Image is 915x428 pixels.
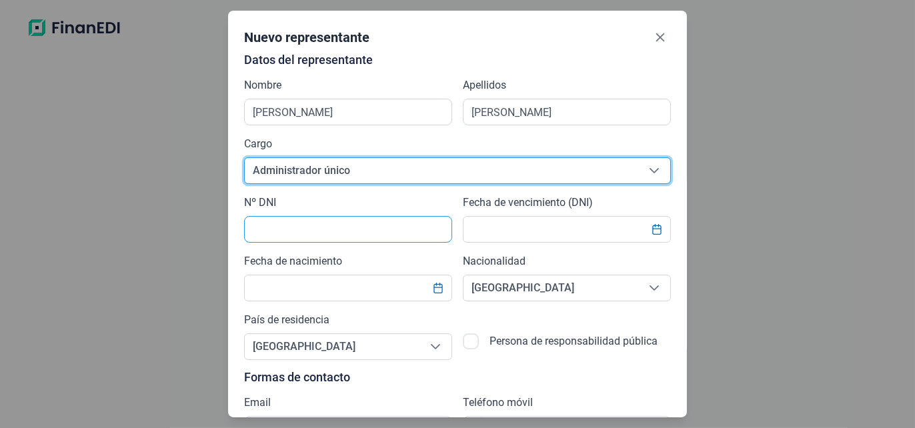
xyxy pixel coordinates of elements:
[463,253,526,269] label: Nacionalidad
[244,28,369,47] div: Nuevo representante
[463,77,506,93] label: Apellidos
[638,275,670,301] div: Seleccione una opción
[425,276,451,300] button: Choose Date
[244,77,281,93] label: Nombre
[463,395,533,411] label: Teléfono móvil
[419,334,451,359] div: Seleccione una opción
[464,275,638,301] span: [GEOGRAPHIC_DATA]
[244,253,342,269] label: Fecha de nacimiento
[244,312,329,328] label: País de residencia
[244,136,272,152] label: Cargo
[244,53,671,67] p: Datos del representante
[490,333,658,360] label: Persona de responsabilidad pública
[244,371,671,384] p: Formas de contacto
[644,217,670,241] button: Choose Date
[650,27,671,48] button: Close
[245,334,419,359] span: [GEOGRAPHIC_DATA]
[463,195,593,211] label: Fecha de vencimiento (DNI)
[245,158,638,183] span: Administrador único
[244,395,271,411] label: Email
[638,158,670,183] div: Seleccione una opción
[244,195,276,211] label: Nº DNI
